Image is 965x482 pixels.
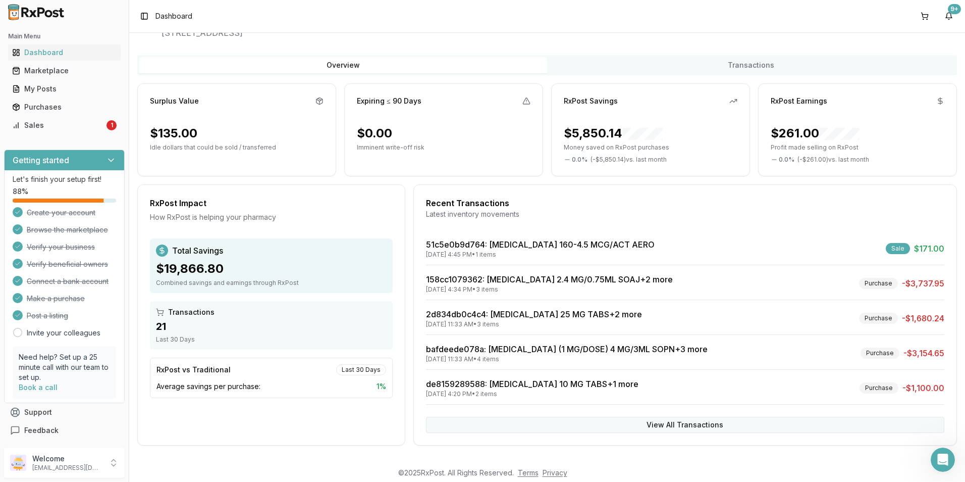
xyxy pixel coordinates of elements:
p: Profit made selling on RxPost [771,143,944,152]
span: Post a listing [27,311,68,321]
div: How RxPost is helping your pharmacy [150,212,393,222]
span: Help [160,341,176,348]
button: Sales1 [4,117,125,133]
div: RxPost vs Traditional [156,365,231,375]
img: RxPost Logo [4,4,69,20]
div: Send us a message [21,127,169,138]
span: Search for help [21,161,82,172]
h2: Main Menu [8,32,121,40]
div: $135.00 [150,125,197,141]
div: Sale [886,243,910,254]
button: Support [4,403,125,421]
div: RxPost Impact [150,197,393,209]
div: $19,866.80 [156,261,387,277]
div: [DATE] 4:20 PM • 2 items [426,390,638,398]
p: Welcome [32,454,102,464]
div: My Posts [12,84,117,94]
span: Feedback [24,425,59,436]
a: 2d834db0c4c4: [MEDICAL_DATA] 25 MG TABS+2 more [426,309,642,319]
p: How can we help? [20,89,182,106]
a: 51c5e0b9d764: [MEDICAL_DATA] 160-4.5 MCG/ACT AERO [426,239,655,250]
a: Invite your colleagues [27,328,100,338]
span: -$1,100.00 [902,382,944,394]
button: View status page [21,233,181,254]
p: Imminent write-off risk [357,143,530,152]
span: ( - $5,850.14 ) vs. last month [591,156,667,164]
div: RxPost Savings [564,96,618,106]
a: Purchases [8,98,121,116]
div: 9+ [948,4,961,14]
div: Send us a message [10,119,192,147]
a: 158cc1079362: [MEDICAL_DATA] 2.4 MG/0.75ML SOAJ+2 more [426,274,673,284]
div: Close [174,16,192,34]
span: Average savings per purchase: [156,381,260,392]
img: Profile image for Amantha [118,16,138,36]
button: View All Transactions [426,417,944,433]
span: Make a purchase [27,294,85,304]
p: Hi [PERSON_NAME] [20,72,182,89]
div: Dashboard [12,47,117,58]
a: Sales1 [8,116,121,134]
button: Help [135,315,202,356]
span: Create your account [27,208,95,218]
button: Transactions [547,57,955,73]
a: Marketplace [8,62,121,80]
a: My Posts [8,80,121,98]
span: Dashboard [155,11,192,21]
span: Connect a bank account [27,276,109,286]
a: bafdeede078a: [MEDICAL_DATA] (1 MG/DOSE) 4 MG/3ML SOPN+3 more [426,344,708,354]
div: Sales [12,120,104,130]
div: Last 30 Days [336,364,386,375]
span: 0.0 % [572,156,587,164]
div: 1 [106,120,117,130]
img: logo [20,19,78,35]
span: Browse the marketplace [27,225,108,235]
div: $261.00 [771,125,860,141]
span: $171.00 [914,243,944,255]
div: All services are online [21,219,181,229]
p: Need help? Set up a 25 minute call with our team to set up. [19,352,110,382]
p: Idle dollars that could be sold / transferred [150,143,324,152]
span: Messages [84,341,119,348]
div: [DATE] 11:33 AM • 3 items [426,320,642,328]
span: -$1,680.24 [902,312,944,324]
div: Purchase [861,348,899,359]
div: Last 30 Days [156,335,387,344]
div: [DATE] 4:45 PM • 1 items [426,251,655,259]
a: Dashboard [8,43,121,62]
iframe: Intercom live chat [931,448,955,472]
button: Messages [67,315,134,356]
div: RxPost Earnings [771,96,827,106]
a: Privacy [543,468,567,477]
h3: Getting started [13,154,69,166]
span: ( - $261.00 ) vs. last month [797,156,869,164]
span: 88 % [13,186,28,197]
span: 0.0 % [779,156,794,164]
div: 21 [156,319,387,333]
span: Home [22,341,45,348]
button: Purchases [4,99,125,115]
div: Purchase [859,278,898,289]
span: -$3,154.65 [903,347,944,359]
button: My Posts [4,81,125,97]
div: Purchases [12,102,117,112]
p: [EMAIL_ADDRESS][DOMAIN_NAME] [32,464,102,472]
a: de8159289588: [MEDICAL_DATA] 10 MG TABS+1 more [426,379,638,389]
span: Verify beneficial owners [27,259,108,269]
button: Search for help [15,156,187,176]
button: Marketplace [4,63,125,79]
div: Expiring ≤ 90 Days [357,96,421,106]
div: Combined savings and earnings through RxPost [156,279,387,287]
span: 1 % [377,381,386,392]
nav: breadcrumb [155,11,192,21]
button: 9+ [941,8,957,24]
div: Latest inventory movements [426,209,944,219]
button: Feedback [4,421,125,440]
div: [DATE] 11:33 AM • 4 items [426,355,708,363]
a: Terms [518,468,539,477]
div: $5,850.14 [564,125,663,141]
div: $0.00 [357,125,392,141]
span: Transactions [168,307,215,317]
button: Dashboard [4,44,125,61]
p: Let's finish your setup first! [13,174,116,184]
